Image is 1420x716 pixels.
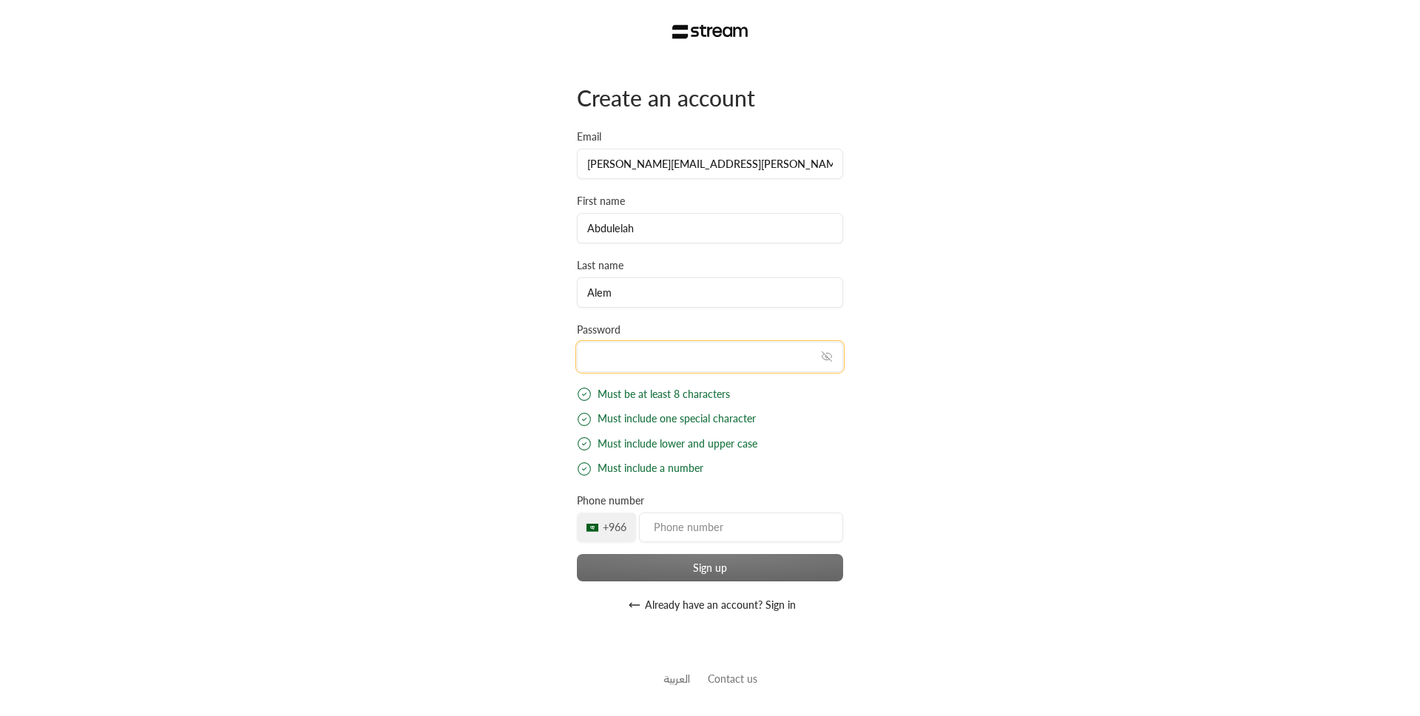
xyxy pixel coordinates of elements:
input: Last name [577,277,843,308]
a: العربية [663,665,690,692]
button: toggle password visibility [815,345,839,368]
input: First name [577,213,843,243]
button: Already have an account? Sign in [577,590,843,620]
img: Stream Logo [672,24,748,39]
div: Must include lower and upper case [577,436,843,452]
div: Create an account [577,84,843,112]
div: +966 [577,513,636,542]
label: Email [577,129,601,144]
button: Contact us [708,671,757,686]
label: Phone number [577,493,644,508]
label: Last name [577,258,623,273]
label: First name [577,194,625,209]
div: Must include a number [577,461,843,476]
div: Must include one special character [577,411,843,427]
input: Phone number [639,513,843,542]
div: Must be at least 8 characters [577,387,843,402]
input: Email [577,149,843,179]
label: Password [577,322,621,337]
a: Contact us [708,672,757,685]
